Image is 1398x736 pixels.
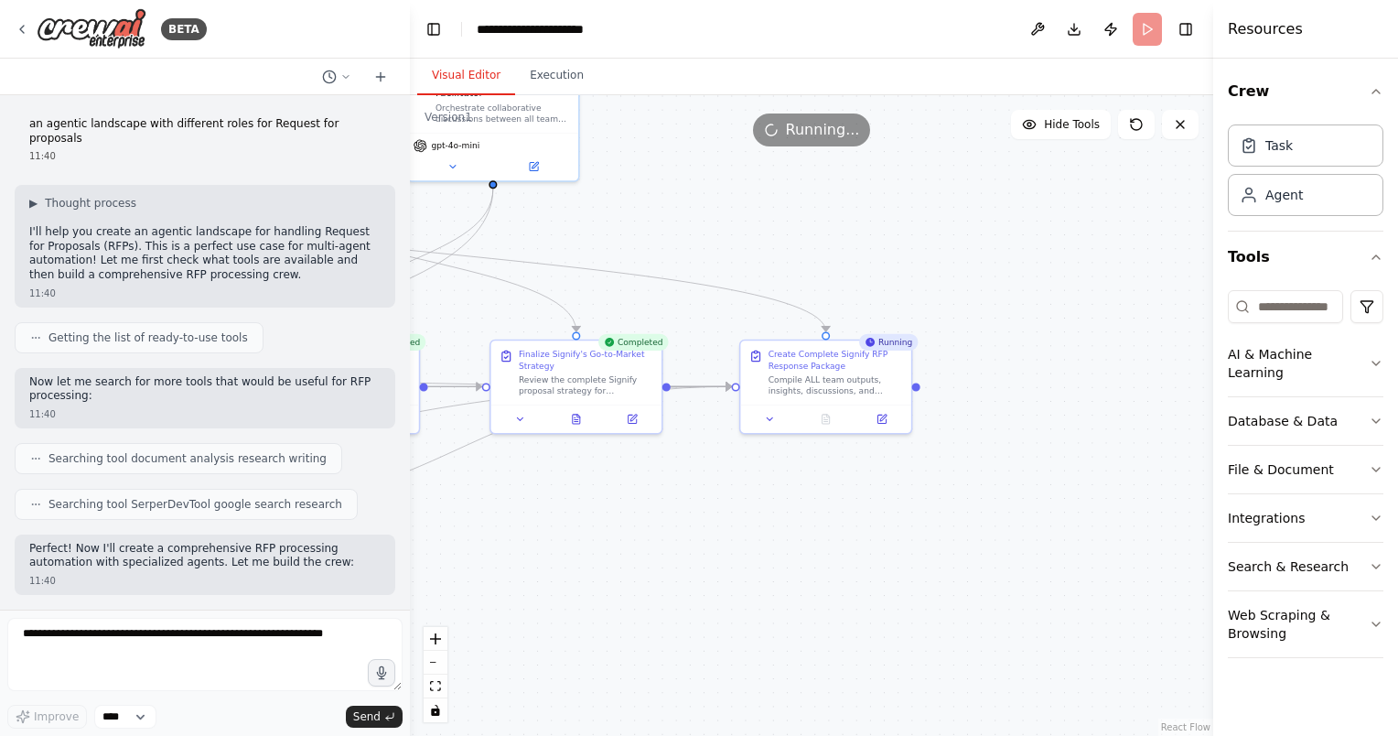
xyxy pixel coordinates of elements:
button: Execution [515,57,598,95]
span: Send [353,709,381,724]
span: Hide Tools [1044,117,1100,132]
button: Switch to previous chat [315,66,359,88]
span: gpt-4o-mini [431,140,479,151]
div: Running [859,334,919,351]
p: I'll help you create an agentic landscape for handling Request for Proposals (RFPs). This is a pe... [29,225,381,282]
button: Crew [1228,66,1383,117]
button: Visual Editor [417,57,515,95]
nav: breadcrumb [477,20,584,38]
button: No output available [797,411,855,428]
img: Logo [37,8,146,49]
button: ▶Thought process [29,196,136,211]
g: Edge from 1aae0f90-c3cb-4805-a783-e577248d197d to 3b9397a0-9406-4623-b475-0efb3a06060d [264,189,584,331]
div: Compile ALL team outputs, insights, discussions, and analyses into one comprehensive final delive... [769,374,903,396]
button: Open in side panel [608,411,656,428]
div: 11:40 [29,149,381,163]
div: Facilitate a comprehensive team discussion about the draft proposal for {rfp_name} involving all ... [276,374,411,396]
button: fit view [424,675,447,698]
p: an agentic landscape with different roles for Request for proposals [29,117,381,146]
button: View output [547,411,606,428]
div: 11:40 [29,287,381,300]
div: React Flow controls [424,627,447,722]
span: Improve [34,709,79,724]
button: Hide right sidebar [1173,16,1199,42]
g: Edge from 3b9397a0-9406-4623-b475-0efb3a06060d to 2a33c5a7-5efc-44d1-a285-c565a7a865af [671,380,731,394]
div: Crew [1228,117,1383,231]
button: Hide Tools [1011,110,1111,139]
div: Tools [1228,283,1383,673]
button: Search & Research [1228,543,1383,590]
button: Database & Data [1228,397,1383,445]
button: Improve [7,705,87,729]
button: Hide left sidebar [421,16,446,42]
button: zoom in [424,627,447,651]
div: Completed [355,334,425,351]
g: Edge from ba83c3b0-fb4b-407e-964a-73a4683df951 to 2a33c5a7-5efc-44d1-a285-c565a7a865af [42,175,833,331]
p: Now let me search for more tools that would be useful for RFP processing: [29,375,381,404]
span: Thought process [45,196,136,211]
div: Version 1 [425,110,472,124]
div: Completed [598,334,669,351]
span: Running... [786,119,860,141]
div: Orchestrate Final Team Review Discussion [276,349,411,371]
span: ▶ [29,196,38,211]
button: Open in side panel [366,411,414,428]
span: Getting the list of ready-to-use tools [48,330,248,345]
div: Agent [1265,186,1303,204]
button: Integrations [1228,494,1383,542]
button: Click to speak your automation idea [368,659,395,687]
p: Perfect! Now I'll create a comprehensive RFP processing automation with specialized agents. Let m... [29,542,381,570]
button: Tools [1228,232,1383,283]
g: Edge from ca6f8a98-96c9-4dd4-84e8-fab943601a36 to 2a33c5a7-5efc-44d1-a285-c565a7a865af [428,380,731,394]
g: Edge from 6540acc9-9953-4629-ad49-801d4a3ceb61 to 2a33c5a7-5efc-44d1-a285-c565a7a865af [186,380,732,519]
button: Start a new chat [366,66,395,88]
g: Edge from 2f620f8c-8dc3-4577-964e-253cbcbe5cdb to ca6f8a98-96c9-4dd4-84e8-fab943601a36 [327,189,500,331]
a: React Flow attribution [1161,722,1210,732]
div: Finalize Signify's Go-to-Market Strategy [519,349,653,371]
button: Send [346,706,403,728]
div: RFP Project Discussion FacilitatorOrchestrate collaborative discussions between all team members ... [406,62,579,182]
div: CompletedFinalize Signify's Go-to-Market StrategyReview the complete Signify proposal strategy fo... [489,340,662,435]
button: zoom out [424,651,447,675]
button: AI & Machine Learning [1228,330,1383,396]
div: Task [1265,136,1293,155]
div: RunningCreate Complete Signify RFP Response PackageCompile ALL team outputs, insights, discussion... [739,340,912,435]
div: Review the complete Signify proposal strategy for {rfp_name} and make final recommendations on wh... [519,374,653,396]
div: RFP Project Discussion Facilitator [436,71,570,99]
div: Orchestrate collaborative discussions between all team members working on {rfp_name}. Challenge f... [436,103,570,124]
button: toggle interactivity [424,698,447,722]
div: 11:40 [29,407,381,421]
div: BETA [161,18,207,40]
button: Open in side panel [858,411,906,428]
button: File & Document [1228,446,1383,493]
button: Open in side panel [494,158,573,175]
div: Create Complete Signify RFP Response Package [769,349,903,371]
div: 11:40 [29,574,381,588]
h4: Resources [1228,18,1303,40]
button: Web Scraping & Browsing [1228,591,1383,657]
span: Searching tool SerperDevTool google search research [48,497,342,512]
div: CompletedOrchestrate Final Team Review DiscussionFacilitate a comprehensive team discussion about... [247,340,420,435]
span: Searching tool document analysis research writing [48,451,327,466]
